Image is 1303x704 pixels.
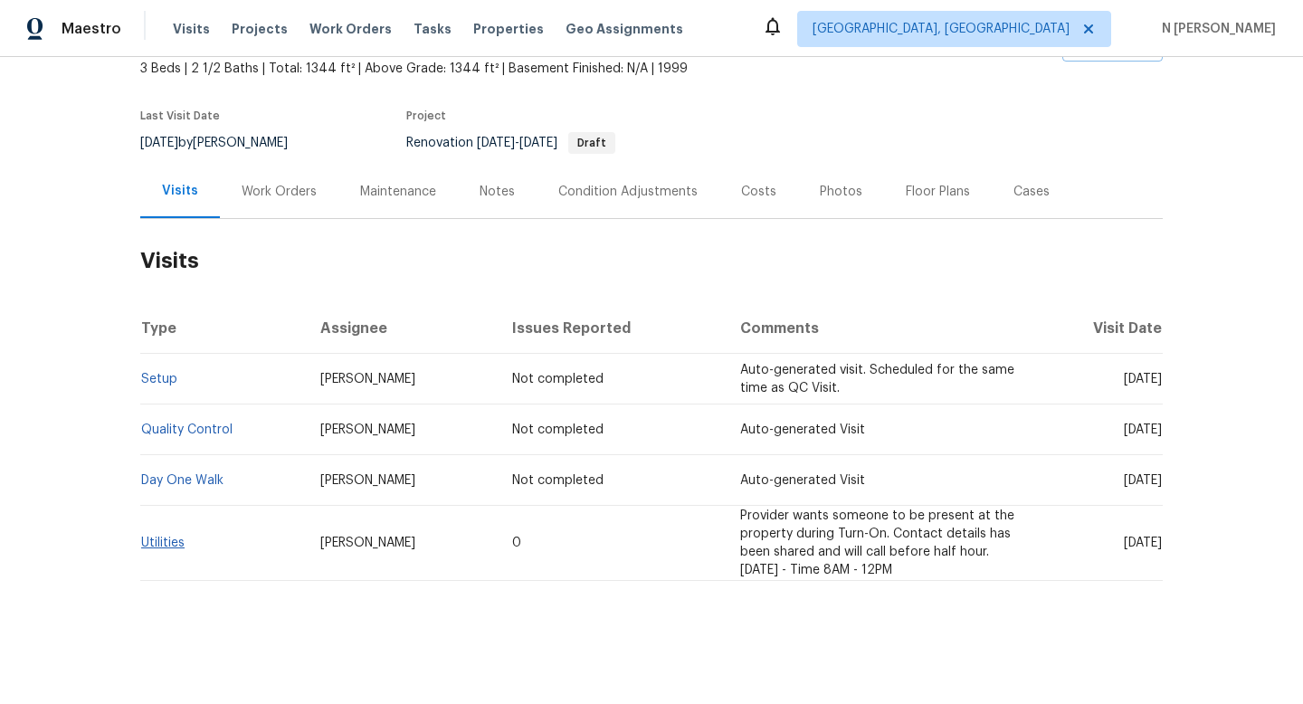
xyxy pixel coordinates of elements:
[140,132,309,154] div: by [PERSON_NAME]
[813,20,1070,38] span: [GEOGRAPHIC_DATA], [GEOGRAPHIC_DATA]
[141,423,233,436] a: Quality Control
[477,137,515,149] span: [DATE]
[1124,537,1162,549] span: [DATE]
[309,20,392,38] span: Work Orders
[512,373,604,385] span: Not completed
[1124,423,1162,436] span: [DATE]
[1124,373,1162,385] span: [DATE]
[414,23,452,35] span: Tasks
[320,373,415,385] span: [PERSON_NAME]
[519,137,557,149] span: [DATE]
[320,423,415,436] span: [PERSON_NAME]
[1155,20,1276,38] span: N [PERSON_NAME]
[62,20,121,38] span: Maestro
[173,20,210,38] span: Visits
[1032,303,1163,354] th: Visit Date
[477,137,557,149] span: -
[740,474,865,487] span: Auto-generated Visit
[141,537,185,549] a: Utilities
[726,303,1032,354] th: Comments
[306,303,498,354] th: Assignee
[480,183,515,201] div: Notes
[232,20,288,38] span: Projects
[570,138,613,148] span: Draft
[512,474,604,487] span: Not completed
[512,423,604,436] span: Not completed
[320,537,415,549] span: [PERSON_NAME]
[740,423,865,436] span: Auto-generated Visit
[820,183,862,201] div: Photos
[741,183,776,201] div: Costs
[558,183,698,201] div: Condition Adjustments
[140,60,932,78] span: 3 Beds | 2 1/2 Baths | Total: 1344 ft² | Above Grade: 1344 ft² | Basement Finished: N/A | 1999
[140,303,306,354] th: Type
[242,183,317,201] div: Work Orders
[906,183,970,201] div: Floor Plans
[566,20,683,38] span: Geo Assignments
[140,219,1163,303] h2: Visits
[473,20,544,38] span: Properties
[360,183,436,201] div: Maintenance
[740,364,1014,395] span: Auto-generated visit. Scheduled for the same time as QC Visit.
[406,110,446,121] span: Project
[498,303,726,354] th: Issues Reported
[1124,474,1162,487] span: [DATE]
[140,110,220,121] span: Last Visit Date
[406,137,615,149] span: Renovation
[320,474,415,487] span: [PERSON_NAME]
[141,474,224,487] a: Day One Walk
[1013,183,1050,201] div: Cases
[162,182,198,200] div: Visits
[140,137,178,149] span: [DATE]
[740,509,1014,576] span: Provider wants someone to be present at the property during Turn-On. Contact details has been sha...
[512,537,521,549] span: 0
[141,373,177,385] a: Setup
